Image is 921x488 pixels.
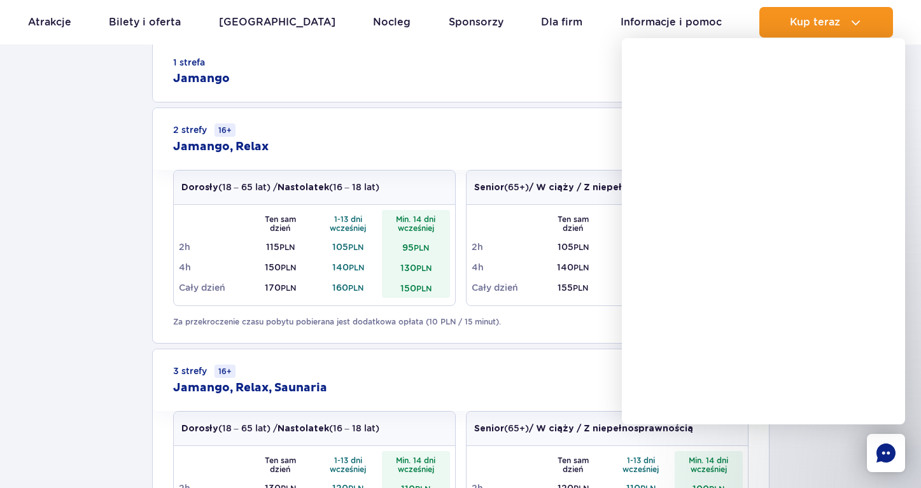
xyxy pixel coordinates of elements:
[278,183,329,192] strong: Nastolatek
[314,257,383,277] td: 140
[314,277,383,298] td: 160
[573,242,589,252] small: PLN
[173,56,205,69] small: 1 strefa
[414,243,429,253] small: PLN
[314,210,383,237] th: 1-13 dni wcześniej
[474,424,504,433] strong: Senior
[246,277,314,298] td: 170
[246,257,314,277] td: 150
[179,257,247,277] td: 4h
[28,7,71,38] a: Atrakcje
[622,38,905,424] iframe: chatbot
[759,7,893,38] button: Kup teraz
[279,242,295,252] small: PLN
[472,237,540,257] td: 2h
[539,257,607,277] td: 140
[246,210,314,237] th: Ten sam dzień
[281,283,296,293] small: PLN
[529,183,693,192] strong: / W ciąży / Z niepełnosprawnością
[314,451,383,478] th: 1-13 dni wcześniej
[281,263,296,272] small: PLN
[382,210,450,237] th: Min. 14 dni wcześniej
[867,434,905,472] div: Chat
[173,365,236,378] small: 3 strefy
[173,380,327,396] h2: Jamango, Relax, Saunaria
[179,277,247,298] td: Cały dzień
[109,7,181,38] a: Bilety i oferta
[416,263,432,273] small: PLN
[607,277,675,298] td: 145
[607,257,675,277] td: 130
[173,123,236,137] small: 2 strefy
[179,237,247,257] td: 2h
[382,237,450,257] td: 95
[474,422,693,435] p: (65+)
[474,183,504,192] strong: Senior
[246,237,314,257] td: 115
[314,237,383,257] td: 105
[214,123,236,137] small: 16+
[573,283,588,293] small: PLN
[607,237,675,257] td: 95
[607,210,675,237] th: 1-13 dni wcześniej
[472,257,540,277] td: 4h
[219,7,335,38] a: [GEOGRAPHIC_DATA]
[790,17,840,28] span: Kup teraz
[373,7,411,38] a: Nocleg
[382,257,450,277] td: 130
[173,139,269,155] h2: Jamango, Relax
[173,71,230,87] h2: Jamango
[382,451,450,478] th: Min. 14 dni wcześniej
[416,284,432,293] small: PLN
[539,277,607,298] td: 155
[382,277,450,298] td: 150
[449,7,503,38] a: Sponsorzy
[214,365,236,378] small: 16+
[539,237,607,257] td: 105
[349,263,364,272] small: PLN
[246,451,314,478] th: Ten sam dzień
[173,316,749,328] p: Za przekroczenie czasu pobytu pobierana jest dodatkowa opłata (10 PLN / 15 minut).
[181,422,379,435] p: (18 – 65 lat) / (16 – 18 lat)
[348,242,363,252] small: PLN
[607,451,675,478] th: 1-13 dni wcześniej
[181,181,379,194] p: (18 – 65 lat) / (16 – 18 lat)
[472,277,540,298] td: Cały dzień
[348,283,363,293] small: PLN
[541,7,582,38] a: Dla firm
[181,183,218,192] strong: Dorosły
[529,424,693,433] strong: / W ciąży / Z niepełnosprawnością
[278,424,329,433] strong: Nastolatek
[539,451,607,478] th: Ten sam dzień
[573,263,589,272] small: PLN
[539,210,607,237] th: Ten sam dzień
[474,181,693,194] p: (65+)
[181,424,218,433] strong: Dorosły
[621,7,722,38] a: Informacje i pomoc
